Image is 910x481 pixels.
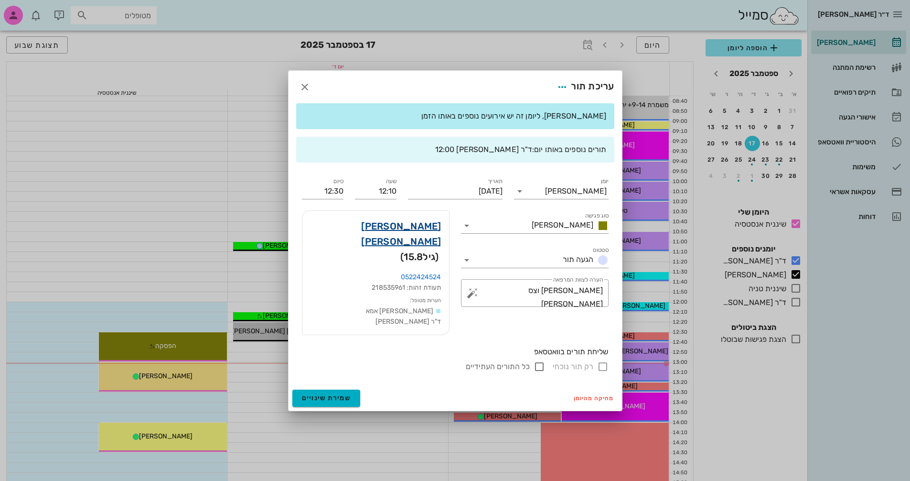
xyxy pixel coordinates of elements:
[310,219,441,249] a: [PERSON_NAME] [PERSON_NAME]
[514,184,609,199] div: יומן[PERSON_NAME]
[532,220,593,230] span: [PERSON_NAME]
[585,212,609,219] label: סוג פגישה
[292,390,361,407] button: שמירת שינויים
[563,255,593,264] span: הגעה תור
[310,283,441,293] div: תעודת זהות: 218535961
[600,178,609,185] label: יומן
[401,273,441,281] a: 0522424524
[554,78,614,96] div: עריכת תור
[421,111,606,120] span: [PERSON_NAME], ליומן זה יש אירועים נוספים באותו הזמן
[545,187,607,196] div: [PERSON_NAME]
[302,347,609,357] div: שליחת תורים בוואטסאפ
[574,395,614,402] span: מחיקה מהיומן
[302,394,351,402] span: שמירת שינויים
[461,252,609,268] div: סטטוסהגעה תור
[487,178,503,185] label: תאריך
[366,307,441,326] span: [PERSON_NAME] אמא ד"ר [PERSON_NAME]
[333,178,343,185] label: סיום
[593,247,609,254] label: סטטוס
[304,144,607,155] div: תורים נוספים באותו יום:
[385,178,396,185] label: שעה
[570,392,618,405] button: מחיקה מהיומן
[435,145,532,154] span: ד"ר [PERSON_NAME] 12:00
[400,249,439,264] span: (גיל )
[410,297,441,304] small: הערות מטופל:
[553,276,602,284] label: הערה לצוות המרפאה
[404,251,423,262] span: 15.8
[466,362,530,372] label: כל התורים העתידיים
